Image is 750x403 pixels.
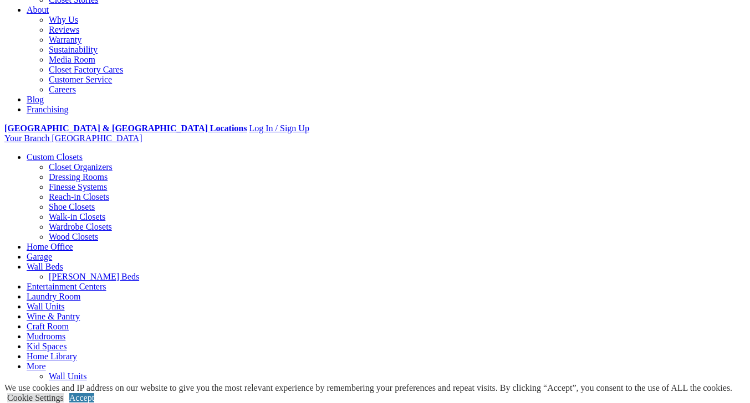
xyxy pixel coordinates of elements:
a: Media Room [49,55,95,64]
a: Cookie Settings [7,393,64,402]
a: Why Us [49,15,78,24]
a: Wood Closets [49,232,98,241]
a: Wall Units [49,371,86,381]
a: Blog [27,95,44,104]
a: Custom Closets [27,152,83,162]
a: Sustainability [49,45,98,54]
a: Closet Factory Cares [49,65,123,74]
a: Laundry Room [27,292,80,301]
a: Craft Room [27,322,69,331]
a: Reviews [49,25,79,34]
a: More menu text will display only on big screen [27,361,46,371]
a: Accept [69,393,94,402]
a: Warranty [49,35,81,44]
span: [GEOGRAPHIC_DATA] [52,133,142,143]
a: Home Library [27,352,77,361]
a: Garage [27,252,52,261]
a: Wardrobe Closets [49,222,112,231]
a: [GEOGRAPHIC_DATA] & [GEOGRAPHIC_DATA] Locations [4,123,247,133]
a: Reach-in Closets [49,192,109,201]
a: Closet Organizers [49,162,113,172]
a: Wall Units [27,302,64,311]
div: We use cookies and IP address on our website to give you the most relevant experience by remember... [4,383,732,393]
a: Wall Beds [27,262,63,271]
a: About [27,5,49,14]
a: Finesse Systems [49,182,107,192]
a: Mudrooms [27,332,65,341]
a: Entertainment Centers [27,282,106,291]
a: Your Branch [GEOGRAPHIC_DATA] [4,133,142,143]
a: Customer Service [49,75,112,84]
a: Wine & Pantry [49,381,102,391]
a: Log In / Sign Up [249,123,309,133]
a: Franchising [27,105,69,114]
a: Wine & Pantry [27,312,80,321]
a: Home Office [27,242,73,251]
a: Kid Spaces [27,342,67,351]
a: Dressing Rooms [49,172,108,182]
a: Walk-in Closets [49,212,105,221]
a: Careers [49,85,76,94]
a: Shoe Closets [49,202,95,211]
span: Your Branch [4,133,49,143]
a: [PERSON_NAME] Beds [49,272,139,281]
